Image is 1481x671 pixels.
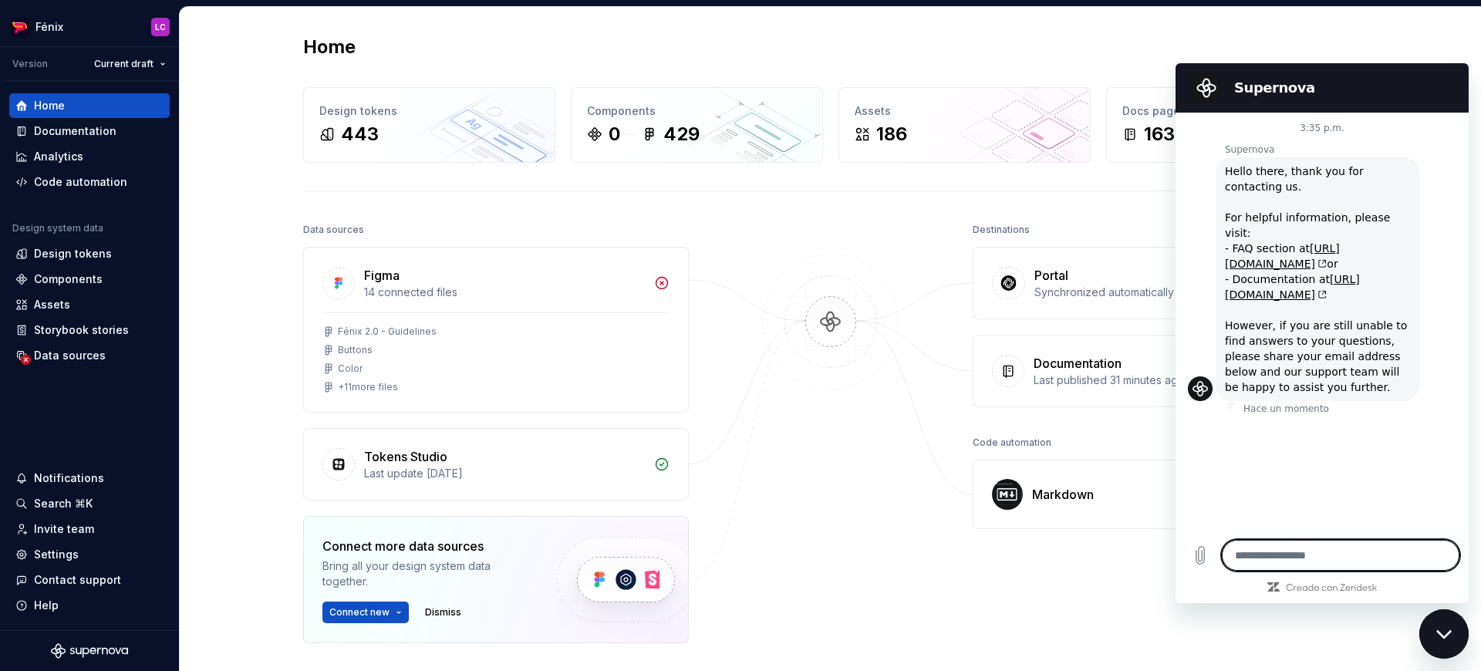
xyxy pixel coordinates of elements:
a: Design tokens [9,241,170,266]
div: Design tokens [34,246,112,261]
div: Help [34,598,59,613]
div: Assets [34,297,70,312]
div: 186 [876,122,907,147]
div: Documentation [34,123,116,139]
div: 163 [1144,122,1175,147]
button: Dismiss [418,602,468,623]
a: Home [9,93,170,118]
a: Components0429 [571,87,823,163]
button: FénixLC [3,10,176,43]
button: Help [9,593,170,618]
div: Synchronized automatically [1034,285,1249,300]
button: Current draft [87,53,173,75]
div: Home [34,98,65,113]
button: Notifications [9,466,170,491]
div: Data sources [303,219,364,241]
div: Connect more data sources [322,537,531,555]
div: Contact support [34,572,121,588]
a: Assets [9,292,170,317]
div: LC [155,21,166,33]
a: Code automation [9,170,170,194]
div: Analytics [34,149,83,164]
div: 14 connected files [364,285,645,300]
a: Storybook stories [9,318,170,342]
div: Data sources [34,348,106,363]
a: Invite team [9,517,170,541]
div: Design tokens [319,103,539,119]
a: Settings [9,542,170,567]
div: Figma [364,266,400,285]
a: Components [9,267,170,292]
div: Portal [1034,266,1068,285]
div: Notifications [34,470,104,486]
svg: Supernova Logo [51,643,128,659]
button: Search ⌘K [9,491,170,516]
div: Documentation [1034,354,1122,373]
button: Contact support [9,568,170,592]
h2: Home [303,35,356,59]
div: Tokens Studio [364,447,447,466]
div: 429 [663,122,700,147]
div: Version [12,58,48,70]
a: Design tokens443 [303,87,555,163]
iframe: Botón para iniciar la ventana de mensajería, conversación en curso [1419,609,1469,659]
div: Bring all your design system data together. [322,558,531,589]
a: Figma14 connected filesFénix 2.0 - GuidelinesButtonsColor+11more files [303,247,689,413]
div: Invite team [34,521,94,537]
span: Connect new [329,606,390,619]
iframe: Ventana de mensajería [1176,63,1469,603]
div: Destinations [973,219,1030,241]
div: Design system data [12,222,103,234]
div: Search ⌘K [34,496,93,511]
div: Fénix 2.0 - Guidelines [338,325,437,338]
a: Docs pages163 [1106,87,1358,163]
div: Components [34,271,103,287]
button: Connect new [322,602,409,623]
a: Analytics [9,144,170,169]
div: Assets [855,103,1074,119]
div: Fénix [35,19,63,35]
div: Code automation [34,174,127,190]
div: Storybook stories [34,322,129,338]
span: Current draft [94,58,153,70]
div: Color [338,362,363,375]
div: 0 [609,122,620,147]
span: Dismiss [425,606,461,619]
div: Docs pages [1122,103,1342,119]
img: c22002f0-c20a-4db5-8808-0be8483c155a.png [11,18,29,36]
div: Last update [DATE] [364,466,645,481]
a: Data sources [9,343,170,368]
a: Tokens StudioLast update [DATE] [303,428,689,501]
div: Last published 31 minutes ago [1034,373,1248,388]
div: Settings [34,547,79,562]
a: Assets186 [838,87,1091,163]
div: 443 [341,122,379,147]
div: Buttons [338,344,373,356]
div: Markdown [1032,485,1094,504]
div: Components [587,103,807,119]
div: + 11 more files [338,381,398,393]
div: Code automation [973,432,1051,454]
a: Documentation [9,119,170,143]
